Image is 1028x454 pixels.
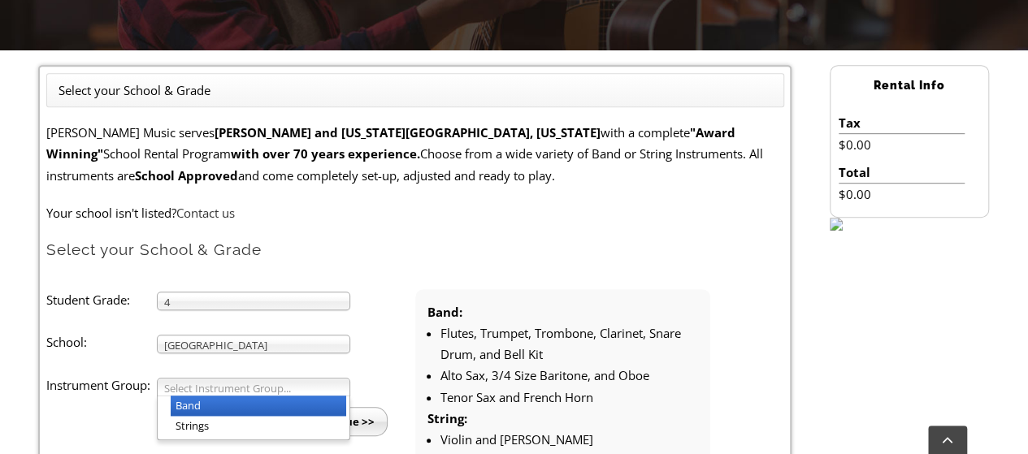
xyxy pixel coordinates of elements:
[164,292,328,312] span: 4
[839,134,965,155] li: $0.00
[176,205,235,221] a: Contact us
[215,124,601,141] strong: [PERSON_NAME] and [US_STATE][GEOGRAPHIC_DATA], [US_STATE]
[59,80,210,101] li: Select your School & Grade
[830,218,843,231] img: sidebar-footer.png
[171,396,346,416] li: Band
[46,374,157,396] label: Instrument Group:
[135,167,238,184] strong: School Approved
[427,304,462,320] strong: Band:
[440,429,698,450] li: Violin and [PERSON_NAME]
[46,331,157,352] label: School:
[46,289,157,310] label: Student Grade:
[440,322,698,365] li: Flutes, Trumpet, Trombone, Clarinet, Snare Drum, and Bell Kit
[427,410,467,426] strong: String:
[831,71,988,100] h2: Rental Info
[839,112,965,134] li: Tax
[440,365,698,386] li: Alto Sax, 3/4 Size Baritone, and Oboe
[231,145,420,162] strong: with over 70 years experience.
[46,240,784,260] h2: Select your School & Grade
[839,162,965,184] li: Total
[164,335,328,355] span: [GEOGRAPHIC_DATA]
[164,378,328,398] span: Select Instrument Group...
[839,184,965,205] li: $0.00
[440,387,698,408] li: Tenor Sax and French Horn
[46,122,784,186] p: [PERSON_NAME] Music serves with a complete School Rental Program Choose from a wide variety of Ba...
[46,202,784,223] p: Your school isn't listed?
[171,416,346,436] li: Strings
